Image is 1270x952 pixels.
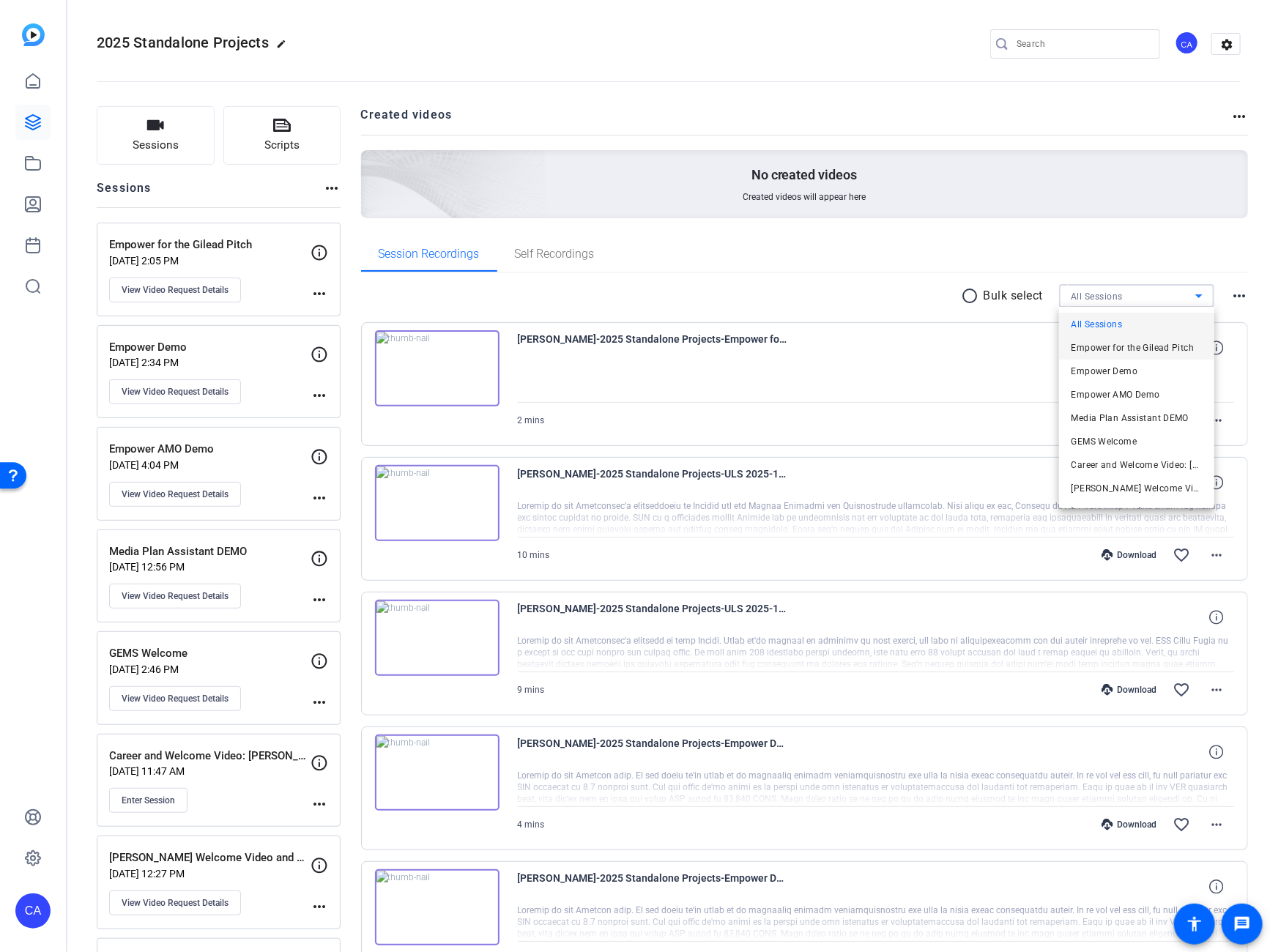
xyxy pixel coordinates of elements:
span: Media Plan Assistant DEMO [1071,409,1188,427]
span: [MEDICAL_DATA] Retail Takeover VOICE OVER [1071,503,1203,521]
span: All Sessions [1071,316,1122,333]
span: Career and Welcome Video: [PERSON_NAME] Edition [1071,456,1203,474]
span: Empower Demo [1071,362,1137,380]
span: Empower AMO Demo [1071,386,1159,404]
span: Empower for the Gilead Pitch [1071,339,1194,357]
span: GEMS Welcome [1071,433,1137,450]
span: [PERSON_NAME] Welcome Video and Career's Day [1071,480,1203,497]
